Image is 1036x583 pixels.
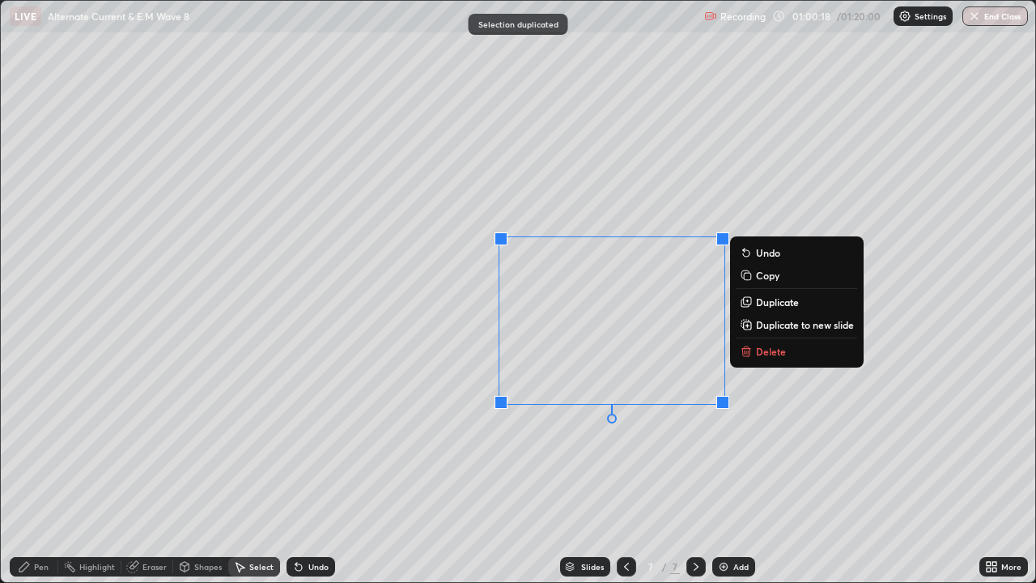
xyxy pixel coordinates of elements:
[717,560,730,573] img: add-slide-button
[737,243,857,262] button: Undo
[704,10,717,23] img: recording.375f2c34.svg
[756,296,799,309] p: Duplicate
[737,342,857,361] button: Delete
[720,11,766,23] p: Recording
[737,292,857,312] button: Duplicate
[737,315,857,334] button: Duplicate to new slide
[15,10,36,23] p: LIVE
[756,318,854,331] p: Duplicate to new slide
[662,562,667,572] div: /
[898,10,911,23] img: class-settings-icons
[670,560,680,574] div: 7
[737,266,857,285] button: Copy
[643,562,659,572] div: 7
[308,563,329,571] div: Undo
[756,269,779,282] p: Copy
[194,563,222,571] div: Shapes
[581,563,604,571] div: Slides
[756,345,786,358] p: Delete
[968,10,981,23] img: end-class-cross
[915,12,946,20] p: Settings
[34,563,49,571] div: Pen
[733,563,749,571] div: Add
[962,6,1028,26] button: End Class
[142,563,167,571] div: Eraser
[48,10,189,23] p: Alternate Current & E.M Wave 8
[756,246,780,259] p: Undo
[79,563,115,571] div: Highlight
[249,563,274,571] div: Select
[1001,563,1021,571] div: More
